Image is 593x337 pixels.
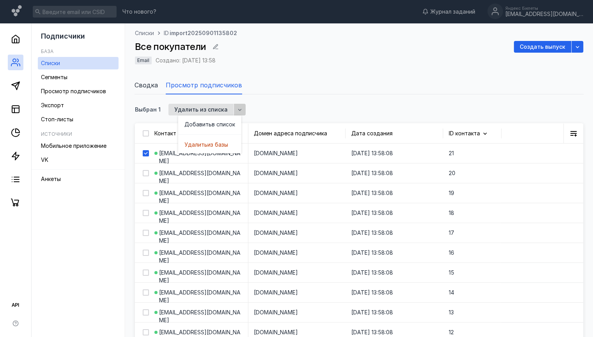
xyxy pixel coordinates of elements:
[150,124,248,143] div: Контакт
[135,29,154,37] a: Списки
[154,130,176,137] span: Контакт
[248,243,345,263] div: [DOMAIN_NAME]
[212,121,235,128] span: в список
[248,283,501,302] div: [DOMAIN_NAME][DATE] 13:58:0814
[159,229,242,245] span: [EMAIL_ADDRESS][DOMAIN_NAME]
[418,8,479,16] a: Журнал заданий
[38,173,119,185] a: Анкеты
[41,102,64,108] span: Экспорт
[156,58,216,63] div: Создано: [DATE] 13:58
[248,124,501,143] div: Домен адреса подписчикаДата созданияID контакта
[38,71,119,83] a: Сегменты
[345,223,443,243] div: [DATE] 13:58:08
[122,9,156,14] span: Что нового?
[150,243,248,270] div: [EMAIL_ADDRESS][DOMAIN_NAME]
[248,203,345,223] div: [DOMAIN_NAME]
[150,144,248,171] div: [EMAIL_ADDRESS][DOMAIN_NAME]
[443,144,501,163] div: 21
[207,141,228,149] span: из базы
[159,269,242,284] span: [EMAIL_ADDRESS][DOMAIN_NAME]
[248,144,345,163] div: [DOMAIN_NAME]
[38,154,119,166] a: VK
[137,57,149,63] span: Email
[345,283,443,302] div: [DATE] 13:58:08
[248,203,501,223] div: [DOMAIN_NAME][DATE] 13:58:0818
[248,223,345,243] div: [DOMAIN_NAME]
[38,140,119,152] a: Мобильное приложение
[443,263,501,282] div: 15
[174,106,228,113] span: Удалить из списка
[505,11,583,18] div: [EMAIL_ADDRESS][DOMAIN_NAME]
[41,32,85,40] span: Подписчики
[159,249,242,264] span: [EMAIL_ADDRESS][DOMAIN_NAME]
[159,209,242,225] span: [EMAIL_ADDRESS][DOMAIN_NAME]
[345,303,443,322] div: [DATE] 13:58:08
[449,130,480,137] span: ID контакта
[159,149,242,165] span: [EMAIL_ADDRESS][DOMAIN_NAME]
[248,303,345,322] div: [DOMAIN_NAME]
[248,283,345,302] div: [DOMAIN_NAME]
[159,189,242,205] span: [EMAIL_ADDRESS][DOMAIN_NAME]
[159,289,242,304] span: [EMAIL_ADDRESS][DOMAIN_NAME]
[184,141,207,149] span: Удалить
[41,88,106,94] span: Просмотр подписчиков
[345,203,443,223] div: [DATE] 13:58:08
[41,48,53,54] h5: База
[248,163,501,183] div: [DOMAIN_NAME][DATE] 13:58:0820
[345,144,443,163] div: [DATE] 13:58:08
[41,60,60,66] span: Списки
[135,107,161,112] div: Выбран 1
[248,144,501,163] div: [DOMAIN_NAME][DATE] 13:58:0821
[351,130,393,137] span: Дата создания
[41,116,73,122] span: Стоп-листы
[150,183,248,211] div: [EMAIL_ADDRESS][DOMAIN_NAME]
[150,283,248,310] div: [EMAIL_ADDRESS][DOMAIN_NAME]
[150,163,248,191] div: [EMAIL_ADDRESS][DOMAIN_NAME]
[33,6,117,18] input: Введите email или CSID
[443,203,501,223] div: 18
[248,243,501,263] div: [DOMAIN_NAME][DATE] 13:58:0816
[135,80,158,90] span: Сводка
[443,223,501,243] div: 17
[443,183,501,203] div: 19
[443,303,501,322] div: 13
[254,130,327,137] span: Домен адреса подписчика
[449,129,488,137] div: ID контакта
[430,8,475,16] span: Журнал заданий
[166,80,242,90] span: Просмотр подписчиков
[345,163,443,183] div: [DATE] 13:58:08
[41,176,61,182] span: Анкеты
[159,169,242,185] span: [EMAIL_ADDRESS][DOMAIN_NAME]
[248,263,501,282] div: [DOMAIN_NAME][DATE] 13:58:0815
[514,41,571,53] button: Создать выпуск
[41,74,67,80] span: Сегменты
[150,263,248,290] div: [EMAIL_ADDRESS][DOMAIN_NAME]
[159,309,242,324] span: [EMAIL_ADDRESS][DOMAIN_NAME]
[443,243,501,263] div: 16
[248,223,501,243] div: [DOMAIN_NAME][DATE] 13:58:0817
[178,138,241,151] button: Удалитьиз базы
[150,223,248,250] div: [EMAIL_ADDRESS][DOMAIN_NAME]
[520,44,565,50] span: Создать выпуск
[178,117,241,131] button: Добавитьв список
[505,6,583,11] div: Яндекс Билеты
[345,243,443,263] div: [DATE] 13:58:08
[168,104,234,115] button: Удалить из списка
[443,163,501,183] div: 20
[164,30,169,36] span: ID
[150,303,248,330] div: [EMAIL_ADDRESS][DOMAIN_NAME]
[248,183,501,203] div: [DOMAIN_NAME][DATE] 13:58:0819
[38,99,119,112] a: Экспорт
[248,303,501,322] div: [DOMAIN_NAME][DATE] 13:58:0813
[345,263,443,282] div: [DATE] 13:58:08
[184,121,212,128] span: Добавить
[38,57,119,69] a: Списки
[248,263,345,282] div: [DOMAIN_NAME]
[38,85,119,98] a: Просмотр подписчиков
[443,283,501,302] div: 14
[248,183,345,203] div: [DOMAIN_NAME]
